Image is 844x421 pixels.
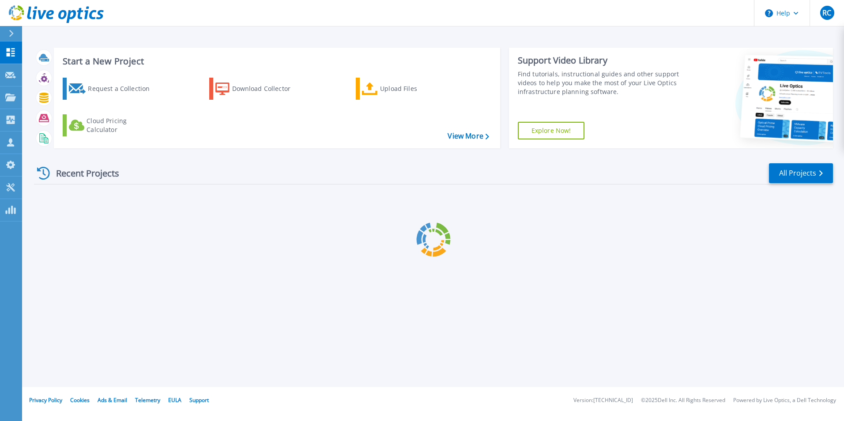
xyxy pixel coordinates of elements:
div: Recent Projects [34,162,131,184]
div: Request a Collection [88,80,158,98]
a: EULA [168,396,181,404]
a: Cookies [70,396,90,404]
a: Request a Collection [63,78,161,100]
a: All Projects [769,163,833,183]
a: Telemetry [135,396,160,404]
a: Download Collector [209,78,308,100]
a: Upload Files [356,78,454,100]
a: View More [448,132,489,140]
a: Support [189,396,209,404]
div: Download Collector [232,80,303,98]
a: Ads & Email [98,396,127,404]
div: Cloud Pricing Calculator [87,117,157,134]
span: RC [822,9,831,16]
div: Upload Files [380,80,451,98]
h3: Start a New Project [63,56,489,66]
a: Privacy Policy [29,396,62,404]
li: © 2025 Dell Inc. All Rights Reserved [641,398,725,403]
li: Version: [TECHNICAL_ID] [573,398,633,403]
a: Explore Now! [518,122,585,139]
div: Find tutorials, instructional guides and other support videos to help you make the most of your L... [518,70,683,96]
a: Cloud Pricing Calculator [63,114,161,136]
li: Powered by Live Optics, a Dell Technology [733,398,836,403]
div: Support Video Library [518,55,683,66]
